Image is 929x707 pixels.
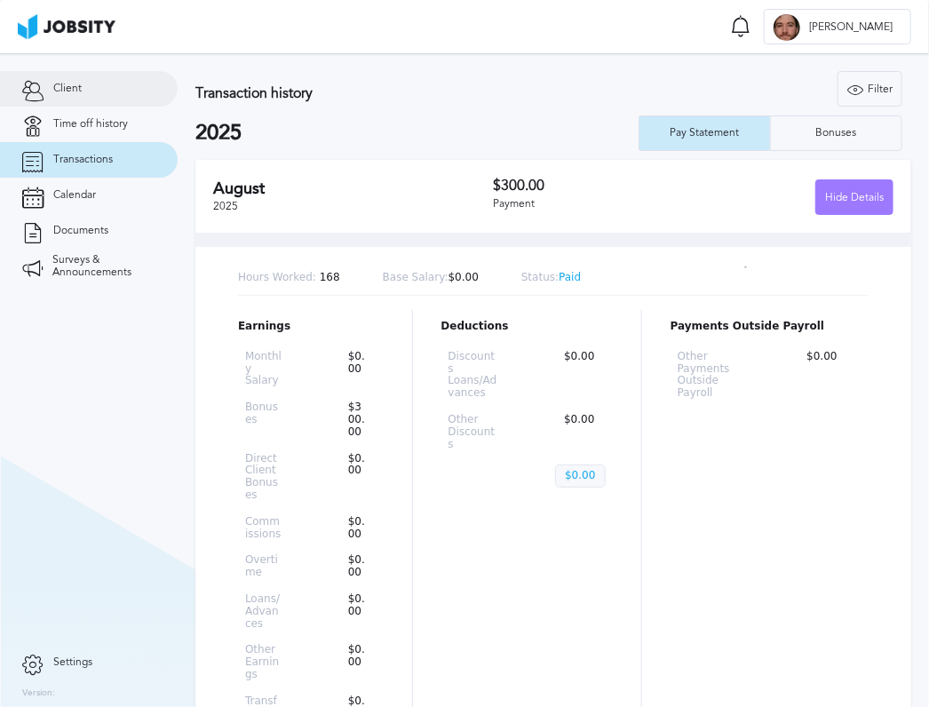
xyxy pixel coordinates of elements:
[774,14,800,41] div: C
[245,401,282,438] p: Bonuses
[245,554,282,579] p: Overtime
[493,198,693,211] div: Payment
[245,644,282,680] p: Other Earnings
[52,254,155,279] span: Surveys & Announcements
[555,351,606,400] p: $0.00
[449,414,499,450] p: Other Discounts
[245,516,282,541] p: Commissions
[493,178,693,194] h3: $300.00
[555,465,605,488] p: $0.00
[449,351,499,400] p: Discounts Loans/Advances
[195,121,639,146] h2: 2025
[213,179,493,198] h2: August
[339,554,377,579] p: $0.00
[807,127,866,139] div: Bonuses
[238,271,316,283] span: Hours Worked:
[195,85,580,101] h3: Transaction history
[639,115,771,151] button: Pay Statement
[339,401,377,438] p: $300.00
[815,179,893,215] button: Hide Details
[238,272,340,284] p: 168
[339,453,377,502] p: $0.00
[245,453,282,502] p: Direct Client Bonuses
[53,154,113,166] span: Transactions
[339,351,377,387] p: $0.00
[339,644,377,680] p: $0.00
[53,225,108,237] span: Documents
[521,271,559,283] span: Status:
[798,351,862,400] p: $0.00
[555,414,606,450] p: $0.00
[339,593,377,630] p: $0.00
[816,180,893,216] div: Hide Details
[838,72,901,107] div: Filter
[662,127,749,139] div: Pay Statement
[770,115,902,151] button: Bonuses
[521,272,581,284] p: Paid
[441,321,613,333] p: Deductions
[213,200,238,212] span: 2025
[339,516,377,541] p: $0.00
[764,9,911,44] button: C[PERSON_NAME]
[245,593,282,630] p: Loans/Advances
[53,656,92,669] span: Settings
[800,21,901,34] span: [PERSON_NAME]
[671,321,869,333] p: Payments Outside Payroll
[678,351,742,400] p: Other Payments Outside Payroll
[238,321,384,333] p: Earnings
[53,189,96,202] span: Calendar
[53,118,128,131] span: Time off history
[383,271,449,283] span: Base Salary:
[53,83,82,95] span: Client
[838,71,902,107] button: Filter
[18,14,115,39] img: ab4bad089aa723f57921c736e9817d99.png
[245,351,282,387] p: Monthly Salary
[383,272,479,284] p: $0.00
[22,688,55,699] label: Version:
